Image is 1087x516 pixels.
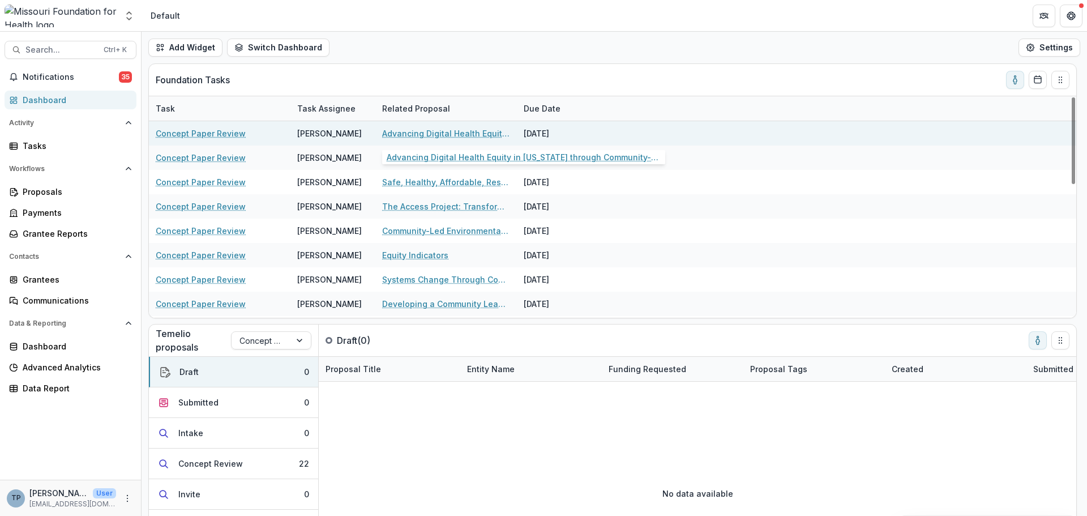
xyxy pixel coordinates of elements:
div: Advanced Analytics [23,361,127,373]
div: [PERSON_NAME] [297,225,362,237]
button: Open Contacts [5,248,136,266]
p: Draft ( 0 ) [337,334,422,347]
button: Drag [1051,331,1069,349]
div: Proposal Tags [743,363,814,375]
div: [DATE] [517,146,602,170]
button: Open Activity [5,114,136,132]
span: Activity [9,119,121,127]
div: Due Date [517,103,567,114]
a: Concept Paper Review [156,249,246,261]
a: Developing a Community Leadership Collaborative for [US_STATE] [382,298,510,310]
div: Proposals [23,186,127,198]
a: Payments [5,203,136,222]
div: Entity Name [460,357,602,381]
div: Proposal Title [319,363,388,375]
div: Created [885,357,1026,381]
div: Due Date [517,96,602,121]
span: 35 [119,71,132,83]
nav: breadcrumb [146,7,185,24]
a: Concept Paper Review [156,201,246,212]
button: Calendar [1029,71,1047,89]
button: Open entity switcher [121,5,137,27]
div: Proposal Title [319,357,460,381]
a: Tasks [5,137,136,155]
button: Partners [1033,5,1055,27]
p: [EMAIL_ADDRESS][DOMAIN_NAME] [29,499,116,509]
span: Contacts [9,253,121,261]
span: Notifications [23,73,119,82]
button: Submitted0 [149,387,318,418]
a: Data Report [5,379,136,398]
a: Safe, Healthy, Affordable, Resilient, Communities (SHARC) [382,176,510,188]
button: toggle-assigned-to-me [1006,71,1024,89]
p: [PERSON_NAME] [29,487,88,499]
a: Advanced Analytics [5,358,136,377]
a: Systems Change Through Community Connections [382,274,510,285]
a: Communications [5,291,136,310]
div: Invite [178,488,200,500]
div: 0 [304,427,309,439]
a: Advancing Digital Health Equity in [US_STATE] through Community-Based Efforts [382,127,510,139]
div: Funding Requested [602,363,693,375]
a: Concept Paper Review [156,298,246,310]
div: 0 [304,396,309,408]
div: Task Assignee [290,96,375,121]
div: 0 [304,488,309,500]
a: Concept Paper Review [156,152,246,164]
div: [PERSON_NAME] [297,274,362,285]
div: Related Proposal [375,96,517,121]
div: 22 [299,458,309,470]
div: [DATE] [517,121,602,146]
div: Terry Plain [11,494,21,502]
button: Settings [1018,39,1080,57]
div: Created [885,363,930,375]
div: Task Assignee [290,103,362,114]
div: Funding Requested [602,357,743,381]
a: Concept Paper Review [156,127,246,139]
div: [DATE] [517,194,602,219]
div: Communications [23,295,127,306]
button: Drag [1051,71,1069,89]
img: Missouri Foundation for Health logo [5,5,117,27]
div: [PERSON_NAME] [297,127,362,139]
div: Task [149,96,290,121]
button: Add Widget [148,39,222,57]
span: Workflows [9,165,121,173]
div: [DATE] [517,292,602,316]
button: Notifications35 [5,68,136,86]
div: Dashboard [23,94,127,106]
button: Open Data & Reporting [5,314,136,332]
a: Concept Paper Review [156,225,246,237]
button: Open Workflows [5,160,136,178]
div: Grantee Reports [23,228,127,240]
div: Related Proposal [375,103,457,114]
div: Submitted [178,396,219,408]
a: Strengthening relationships among Asian American coalitions to advance equitable access to the he... [382,152,510,164]
button: Get Help [1060,5,1082,27]
p: No data available [662,488,733,500]
button: Concept Review22 [149,449,318,479]
div: [PERSON_NAME] [297,298,362,310]
p: User [93,488,116,498]
div: 0 [304,366,309,378]
div: Ctrl + K [101,44,129,56]
div: Default [151,10,180,22]
div: Proposal Tags [743,357,885,381]
a: Concept Paper Review [156,274,246,285]
button: Switch Dashboard [227,39,329,57]
a: Proposals [5,182,136,201]
div: [PERSON_NAME] [297,176,362,188]
div: Data Report [23,382,127,394]
div: [PERSON_NAME] [297,201,362,212]
p: Temelio proposals [156,327,231,354]
div: [DATE] [517,170,602,194]
div: Task [149,103,182,114]
a: Grantee Reports [5,224,136,243]
div: Draft [179,366,199,378]
div: [PERSON_NAME] [297,152,362,164]
button: Draft0 [149,357,318,387]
